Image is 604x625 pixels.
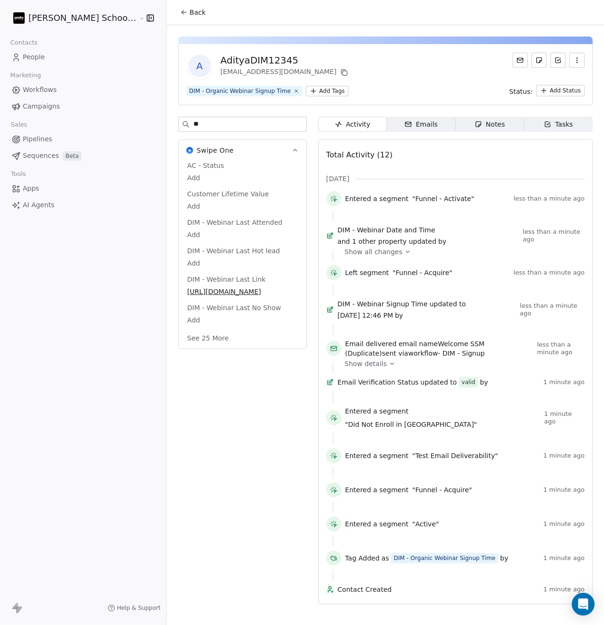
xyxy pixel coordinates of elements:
span: DIM - Webinar Last Attended [185,218,284,227]
span: Entered a segment [345,485,409,495]
span: "Test Email Deliverability" [412,451,498,460]
button: Swipe OneSwipe One [179,140,306,161]
span: as [382,553,389,563]
button: Add Status [536,85,585,96]
a: Pipelines [8,131,159,147]
a: SequencesBeta [8,148,159,164]
span: less than a minute ago [513,195,585,202]
span: Status: [509,87,532,96]
span: Campaigns [23,101,60,111]
a: Workflows [8,82,159,98]
span: less than a minute ago [537,341,585,356]
span: Add [187,173,298,183]
span: Contacts [6,36,42,50]
span: Entered a segment [345,194,409,203]
span: Add [187,202,298,211]
span: Entered a segment [345,406,409,416]
div: Open Intercom Messenger [572,593,595,616]
span: Left segment [345,268,389,277]
span: Show all changes [345,247,403,257]
button: [PERSON_NAME] School of Finance LLP [11,10,132,26]
a: Apps [8,181,159,196]
span: [DATE] [326,174,349,184]
span: 1 minute ago [543,586,585,593]
span: AC - Status [185,161,226,170]
span: DIM - Webinar Last Link [185,275,267,284]
span: Add [187,258,298,268]
div: AdityaDIM12345 [220,54,350,67]
span: 1 minute ago [543,520,585,528]
a: Campaigns [8,99,159,114]
span: "Funnel - Acquire" [412,485,472,495]
span: Sales [7,118,31,132]
span: updated to [421,377,457,387]
span: Beta [63,151,82,161]
span: 1 minute ago [543,378,585,386]
span: less than a minute ago [513,269,585,276]
span: 1 minute ago [543,554,585,562]
span: A [188,55,211,77]
div: DIM - Organic Webinar Signup Time [189,87,291,95]
span: Sequences [23,151,59,161]
span: DIM - Webinar Signup Time [338,299,428,309]
span: email name sent via workflow - [345,339,533,358]
button: Back [174,4,211,21]
span: DIM - Webinar Last Hot lead [185,246,282,256]
div: Swipe OneSwipe One [179,161,306,349]
span: Workflows [23,85,57,95]
span: Marketing [6,68,45,83]
span: by [395,311,403,320]
span: Show details [345,359,387,368]
img: Zeeshan%20Neck%20Print%20Dark.png [13,12,25,24]
span: People [23,52,45,62]
span: Tag Added [345,553,380,563]
span: Customer Lifetime Value [185,189,271,199]
span: [PERSON_NAME] School of Finance LLP [28,12,137,24]
span: Email delivered [345,340,396,348]
div: Emails [404,119,438,129]
div: valid [462,377,476,387]
span: "Did Not Enroll in [GEOGRAPHIC_DATA]" [345,420,477,429]
span: [URL][DOMAIN_NAME] [187,287,298,296]
span: and 1 other property updated [338,237,437,246]
span: Pipelines [23,134,52,144]
span: DIM - Webinar Date and Time [338,225,435,235]
div: [EMAIL_ADDRESS][DOMAIN_NAME] [220,67,350,78]
span: "Funnel - Activate" [412,194,475,203]
span: Tools [7,167,30,181]
span: less than a minute ago [523,228,585,243]
span: less than a minute ago [520,302,585,317]
span: DIM - Webinar Last No Show [185,303,283,312]
span: by [480,377,488,387]
span: Entered a segment [345,519,409,529]
span: updated to [430,299,466,309]
span: by [438,237,446,246]
span: "Funnel - Acquire" [393,268,452,277]
a: Show details [345,359,578,368]
div: Tasks [544,119,573,129]
a: People [8,49,159,65]
span: by [500,553,508,563]
span: DIM - Signup [442,349,485,357]
div: Notes [475,119,505,129]
span: Contact Created [338,585,540,594]
span: "Active" [412,519,439,529]
span: 1 minute ago [543,486,585,494]
span: Add [187,230,298,239]
button: Add Tags [306,86,348,96]
span: [DATE] 12:46 PM [338,311,393,320]
button: See 25 More [182,330,235,347]
span: Add [187,315,298,325]
span: Swipe One [197,146,234,155]
span: Back [190,8,206,17]
span: Total Activity (12) [326,150,393,159]
div: DIM - Organic Webinar Signup Time [394,554,495,562]
span: Entered a segment [345,451,409,460]
img: Swipe One [186,147,193,154]
span: 1 minute ago [544,410,585,425]
span: Apps [23,184,39,193]
span: Email Verification Status [338,377,419,387]
a: AI Agents [8,197,159,213]
span: AI Agents [23,200,55,210]
a: Help & Support [108,604,161,612]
